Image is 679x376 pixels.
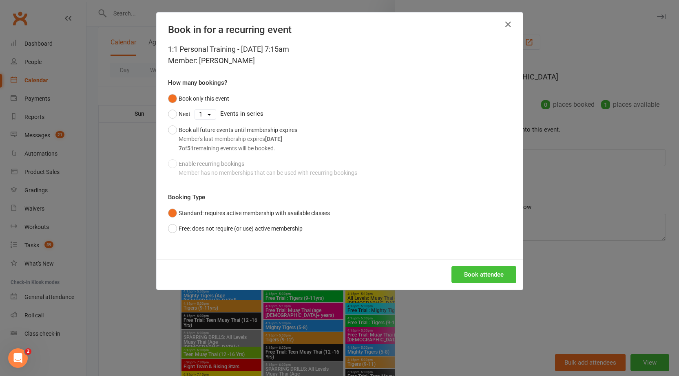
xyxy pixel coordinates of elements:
[179,125,297,153] div: Book all future events until membership expires
[168,24,511,35] h4: Book in for a recurring event
[168,106,190,122] button: Next
[168,44,511,66] div: 1:1 Personal Training - [DATE] 7:15am Member: [PERSON_NAME]
[265,136,282,142] strong: [DATE]
[168,205,330,221] button: Standard: requires active membership with available classes
[168,91,229,106] button: Book only this event
[168,78,227,88] label: How many bookings?
[168,106,511,122] div: Events in series
[168,221,303,236] button: Free: does not require (or use) active membership
[502,18,515,31] button: Close
[168,122,297,156] button: Book all future events until membership expiresMember's last membership expires[DATE]7of51remaini...
[8,348,28,368] iframe: Intercom live chat
[179,145,182,152] strong: 7
[187,145,194,152] strong: 51
[451,266,516,283] button: Book attendee
[168,192,205,202] label: Booking Type
[25,348,31,355] span: 2
[179,134,297,143] div: Member's last membership expires
[179,144,297,153] div: of remaining events will be booked.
